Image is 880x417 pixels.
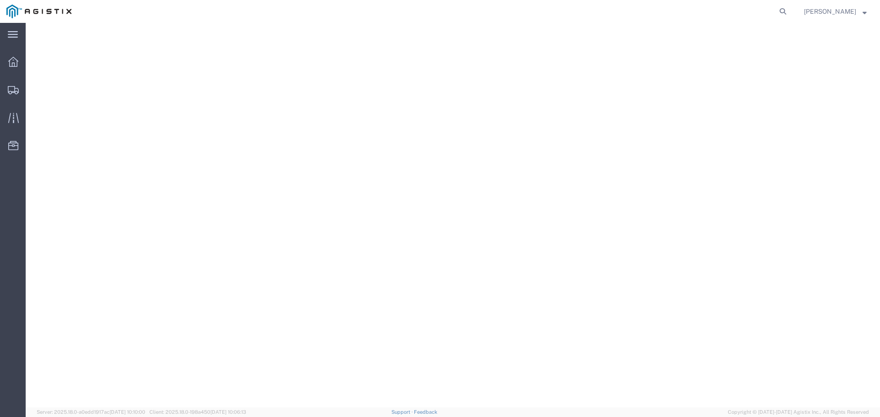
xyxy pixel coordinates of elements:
span: Alexander Baetens [804,6,856,16]
a: Support [391,409,414,415]
iframe: FS Legacy Container [26,23,880,407]
button: [PERSON_NAME] [803,6,867,17]
img: logo [6,5,71,18]
span: Copyright © [DATE]-[DATE] Agistix Inc., All Rights Reserved [728,408,869,416]
span: [DATE] 10:10:00 [110,409,145,415]
span: [DATE] 10:06:13 [210,409,246,415]
span: Client: 2025.18.0-198a450 [149,409,246,415]
span: Server: 2025.18.0-a0edd1917ac [37,409,145,415]
a: Feedback [414,409,437,415]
